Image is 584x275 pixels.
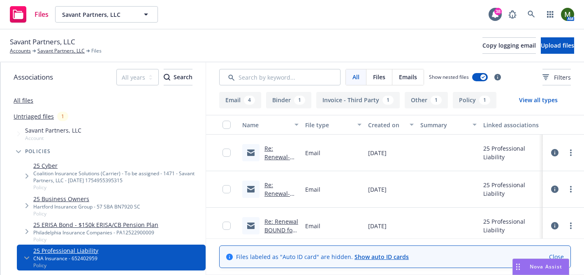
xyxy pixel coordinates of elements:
span: All [352,73,359,81]
div: 25 Professional Liability [483,144,540,161]
input: Toggle Row Selected [222,222,231,230]
span: Policies [25,149,51,154]
a: Accounts [10,47,31,55]
a: Switch app [542,6,559,23]
button: Summary [417,115,480,135]
div: 25 Professional Liability [483,217,540,234]
input: Toggle Row Selected [222,185,231,193]
div: File type [305,121,352,129]
div: Drag to move [513,259,523,275]
div: Coalition Insurance Solutions (Carrier) - To be assigned - 1471 - Savant Partners, LLC - [DATE] 1... [33,170,202,184]
a: more [566,148,576,158]
button: Linked associations [480,115,543,135]
a: Report a Bug [504,6,521,23]
input: Toggle Row Selected [222,149,231,157]
button: File type [302,115,365,135]
div: 1 [431,96,442,105]
div: Hartford Insurance Group - 57 SBA BN7920 SC [33,203,140,210]
div: 1 [57,112,68,121]
button: Policy [453,92,496,108]
button: View all types [506,92,571,108]
span: Files labeled as "Auto ID card" are hidden. [236,252,409,261]
div: Created on [368,121,405,129]
input: Search by keyword... [219,69,341,85]
input: Select all [222,121,231,129]
span: Savant Partners, LLC [25,126,81,135]
button: Name [239,115,302,135]
a: 25 Professional Liability [33,246,98,255]
span: Policy [33,262,98,269]
button: Nova Assist [512,259,569,275]
span: Account [25,135,81,142]
a: 25 ERISA Bond - $150k ERISA/CB Pension Plan [33,220,158,229]
span: Savant Partners, LLC [10,37,75,47]
button: Created on [365,115,417,135]
a: Files [7,3,52,26]
a: Close [549,252,564,261]
span: [DATE] [368,222,387,230]
a: Show auto ID cards [355,253,409,261]
svg: Search [164,74,170,80]
button: Upload files [541,37,574,54]
img: photo [561,8,574,21]
span: Filters [542,73,571,82]
a: Re: Renewal- Professional Liability effective [DATE] Premium due URGENT [264,144,298,221]
span: Policy [33,210,140,217]
span: Files [91,47,102,55]
span: Files [373,73,385,81]
button: Binder [266,92,311,108]
div: 1 [382,96,394,105]
div: 38 [494,8,502,15]
span: Savant Partners, LLC [62,10,133,19]
span: Upload files [541,41,574,49]
span: Emails [399,73,417,81]
button: SearchSearch [164,69,192,85]
a: Re: Renewal- Professional Liability effective [DATE] Premium due URGENT [264,181,298,258]
a: All files [14,96,33,104]
div: Search [164,69,192,85]
div: Linked associations [483,121,540,129]
span: Email [305,222,320,230]
div: 1 [479,96,490,105]
span: Email [305,185,320,194]
span: Files [35,11,49,18]
a: 25 Business Owners [33,195,140,203]
a: more [566,184,576,194]
span: [DATE] [368,185,387,194]
a: Search [523,6,540,23]
button: Savant Partners, LLC [55,6,158,23]
div: Philadelphia Insurance Companies - PA12522900009 [33,229,158,236]
div: Name [242,121,290,129]
a: more [566,221,576,231]
div: Summary [420,121,468,129]
button: Other [405,92,448,108]
a: Untriaged files [14,112,54,121]
div: 4 [244,96,255,105]
button: Email [219,92,261,108]
span: Policy [33,236,158,243]
span: Show nested files [429,73,469,80]
span: Policy [33,184,202,191]
span: Nova Assist [530,263,562,270]
span: Filters [554,73,571,82]
span: Email [305,149,320,157]
span: Copy logging email [482,41,536,49]
button: Filters [542,69,571,85]
div: 25 Professional Liability [483,181,540,198]
a: 25 Cyber [33,161,202,170]
div: CNA Insurance - 652402959 [33,255,98,262]
button: Copy logging email [482,37,536,54]
button: Invoice - Third Party [316,92,400,108]
span: [DATE] [368,149,387,157]
div: 1 [294,96,305,105]
a: Savant Partners, LLC [37,47,85,55]
span: Associations [14,72,53,82]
